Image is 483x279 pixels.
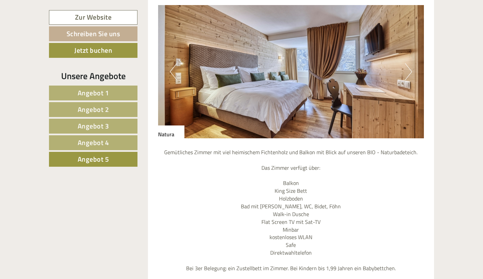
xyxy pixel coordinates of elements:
[78,154,109,164] span: Angebot 5
[78,104,109,115] span: Angebot 2
[49,70,137,82] div: Unsere Angebote
[49,26,137,41] a: Schreiben Sie uns
[158,5,424,138] img: image
[78,121,109,131] span: Angebot 3
[170,63,177,80] button: Previous
[78,137,109,148] span: Angebot 4
[49,10,137,25] a: Zur Website
[49,43,137,58] a: Jetzt buchen
[78,88,109,98] span: Angebot 1
[158,125,184,138] div: Natura
[405,63,412,80] button: Next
